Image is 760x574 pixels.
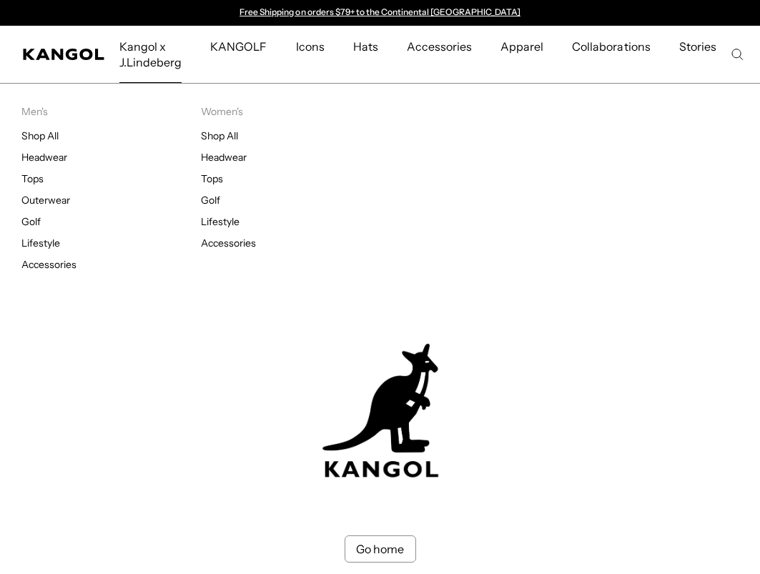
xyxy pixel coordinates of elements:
[201,151,247,164] a: Headwear
[201,215,240,228] a: Lifestyle
[233,7,528,19] div: 1 of 2
[201,237,256,249] a: Accessories
[353,26,378,67] span: Hats
[21,258,77,271] a: Accessories
[21,105,201,118] p: Men's
[21,194,70,207] a: Outerwear
[21,215,41,228] a: Golf
[407,26,472,67] span: Accessories
[21,151,67,164] a: Headwear
[201,105,380,118] p: Women's
[486,26,558,67] a: Apparel
[320,343,441,478] img: kangol-404-logo.jpg
[201,172,223,185] a: Tops
[339,26,393,67] a: Hats
[201,129,238,142] a: Shop All
[500,26,543,67] span: Apparel
[201,194,220,207] a: Golf
[572,26,650,67] span: Collaborations
[731,48,744,61] summary: Search here
[345,535,416,563] a: Go home
[21,129,59,142] a: Shop All
[233,7,528,19] div: Announcement
[119,26,182,83] span: Kangol x J.Lindeberg
[558,26,664,67] a: Collaborations
[296,26,325,67] span: Icons
[679,26,716,83] span: Stories
[21,237,60,249] a: Lifestyle
[393,26,486,67] a: Accessories
[233,7,528,19] slideshow-component: Announcement bar
[21,172,44,185] a: Tops
[196,26,281,67] a: KANGOLF
[105,26,196,83] a: Kangol x J.Lindeberg
[210,26,267,67] span: KANGOLF
[282,26,339,67] a: Icons
[665,26,731,83] a: Stories
[23,49,105,60] a: Kangol
[240,6,520,17] a: Free Shipping on orders $79+ to the Continental [GEOGRAPHIC_DATA]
